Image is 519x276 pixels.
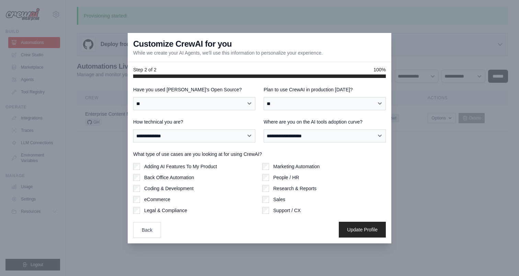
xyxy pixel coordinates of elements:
[133,151,386,158] label: What type of use cases are you looking at for using CrewAI?
[133,86,255,93] label: Have you used [PERSON_NAME]'s Open Source?
[273,207,301,214] label: Support / CX
[133,222,161,238] button: Back
[144,163,217,170] label: Adding AI Features To My Product
[339,222,386,238] button: Update Profile
[273,163,320,170] label: Marketing Automation
[273,174,299,181] label: People / HR
[144,207,187,214] label: Legal & Compliance
[144,174,194,181] label: Back Office Automation
[264,86,386,93] label: Plan to use CrewAI in production [DATE]?
[133,49,323,56] p: While we create your AI Agents, we'll use this information to personalize your experience.
[133,118,255,125] label: How technical you are?
[373,66,386,73] span: 100%
[273,196,285,203] label: Sales
[264,118,386,125] label: Where are you on the AI tools adoption curve?
[144,185,194,192] label: Coding & Development
[133,38,232,49] h3: Customize CrewAI for you
[144,196,170,203] label: eCommerce
[273,185,316,192] label: Research & Reports
[133,66,157,73] span: Step 2 of 2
